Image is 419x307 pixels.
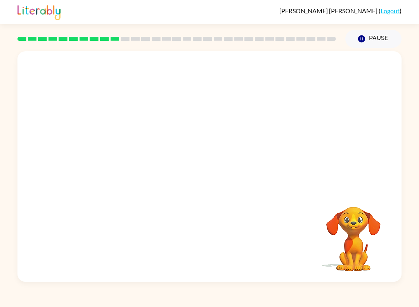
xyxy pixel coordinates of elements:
video: Your browser must support playing .mp4 files to use Literably. Please try using another browser. [315,195,392,272]
a: Logout [381,7,400,14]
span: [PERSON_NAME] [PERSON_NAME] [279,7,379,14]
img: Literably [17,3,61,20]
div: ( ) [279,7,402,14]
button: Pause [345,30,402,48]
